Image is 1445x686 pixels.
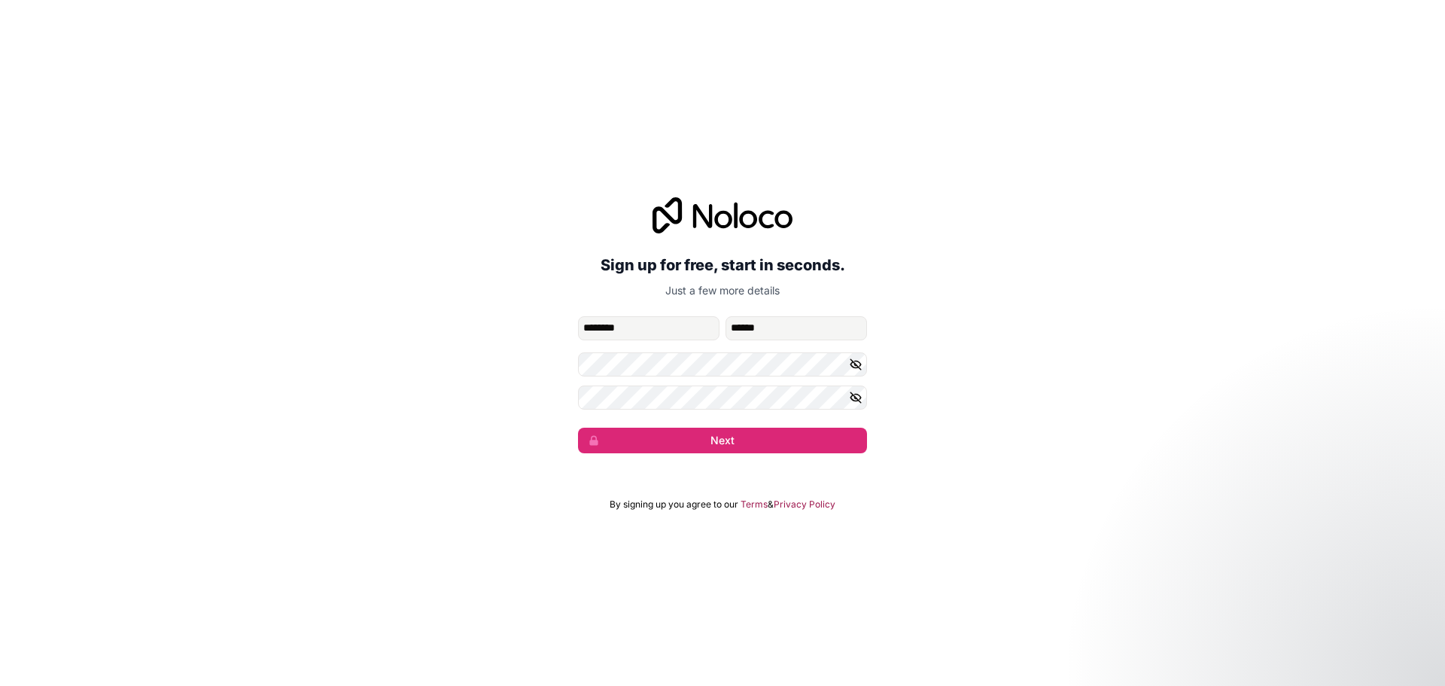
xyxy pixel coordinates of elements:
[578,386,867,410] input: Confirm password
[578,428,867,453] button: Next
[726,316,867,340] input: family-name
[1144,573,1445,678] iframe: Intercom notifications message
[768,498,774,511] span: &
[578,283,867,298] p: Just a few more details
[578,252,867,279] h2: Sign up for free, start in seconds.
[610,498,738,511] span: By signing up you agree to our
[578,352,867,377] input: Password
[774,498,835,511] a: Privacy Policy
[578,316,719,340] input: given-name
[741,498,768,511] a: Terms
